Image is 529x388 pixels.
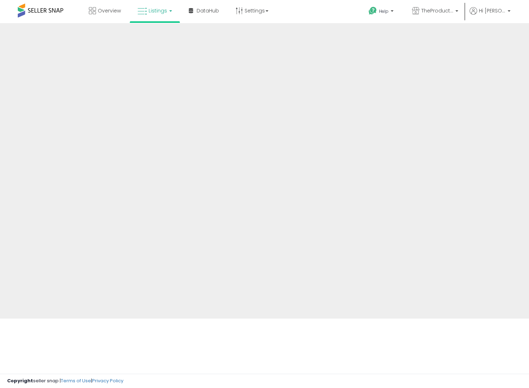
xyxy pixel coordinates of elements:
span: DataHub [197,7,219,14]
a: Help [363,1,401,23]
span: TheProductHaven [421,7,453,14]
span: Hi [PERSON_NAME] [479,7,506,14]
a: Hi [PERSON_NAME] [470,7,511,23]
span: Overview [98,7,121,14]
span: Listings [149,7,167,14]
i: Get Help [368,6,377,15]
span: Help [379,8,389,14]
